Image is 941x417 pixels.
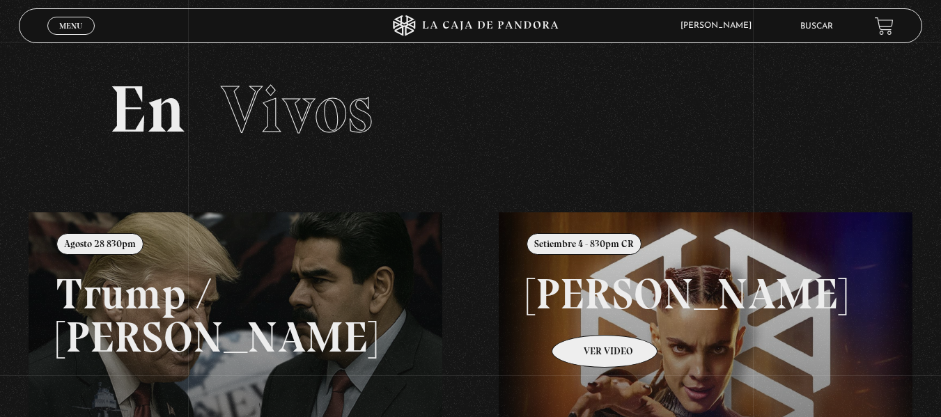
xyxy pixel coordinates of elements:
[875,16,894,35] a: View your shopping cart
[800,22,833,31] a: Buscar
[59,22,82,30] span: Menu
[674,22,765,30] span: [PERSON_NAME]
[221,70,373,149] span: Vivos
[54,33,87,43] span: Cerrar
[109,77,832,143] h2: En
